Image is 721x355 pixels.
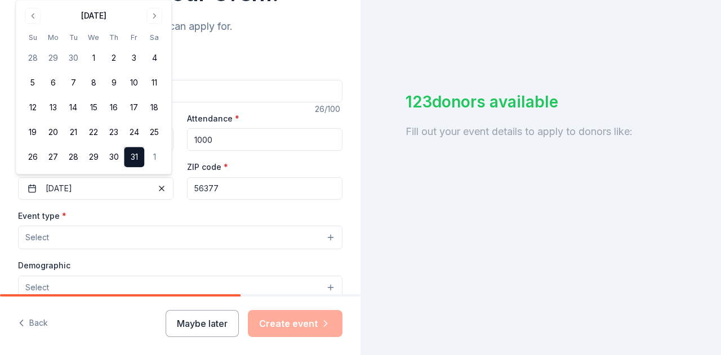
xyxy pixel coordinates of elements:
[406,90,676,114] div: 123 donors available
[63,73,83,93] button: 7
[63,147,83,168] button: 28
[124,73,144,93] button: 10
[18,226,342,249] button: Select
[43,98,63,118] button: 13
[43,73,63,93] button: 6
[124,147,144,168] button: 31
[144,48,164,69] button: 4
[23,98,43,118] button: 12
[104,123,124,143] button: 23
[23,73,43,93] button: 5
[124,48,144,69] button: 3
[81,9,106,23] div: [DATE]
[83,147,104,168] button: 29
[25,8,41,24] button: Go to previous month
[18,210,66,222] label: Event type
[187,161,228,173] label: ZIP code
[124,123,144,143] button: 24
[63,48,83,69] button: 30
[104,98,124,118] button: 16
[23,123,43,143] button: 19
[124,32,144,43] th: Friday
[104,147,124,168] button: 30
[144,32,164,43] th: Saturday
[18,80,342,102] input: Spring Fundraiser
[43,48,63,69] button: 29
[104,32,124,43] th: Thursday
[83,32,104,43] th: Wednesday
[25,281,49,294] span: Select
[104,73,124,93] button: 9
[104,48,124,69] button: 2
[18,276,342,299] button: Select
[23,48,43,69] button: 28
[83,123,104,143] button: 22
[124,98,144,118] button: 17
[43,147,63,168] button: 27
[166,310,239,337] button: Maybe later
[144,123,164,143] button: 25
[83,48,104,69] button: 1
[18,17,342,35] div: We'll find in-kind donations you can apply for.
[25,231,49,244] span: Select
[315,102,342,116] div: 26 /100
[18,312,48,335] button: Back
[18,177,173,200] button: [DATE]
[144,73,164,93] button: 11
[187,113,239,124] label: Attendance
[63,123,83,143] button: 21
[144,147,164,168] button: 1
[23,32,43,43] th: Sunday
[146,8,162,24] button: Go to next month
[23,147,43,168] button: 26
[406,123,676,141] div: Fill out your event details to apply to donors like:
[63,32,83,43] th: Tuesday
[83,73,104,93] button: 8
[83,98,104,118] button: 15
[187,128,342,151] input: 20
[43,32,63,43] th: Monday
[18,260,70,271] label: Demographic
[187,177,342,200] input: 12345 (U.S. only)
[43,123,63,143] button: 20
[63,98,83,118] button: 14
[144,98,164,118] button: 18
